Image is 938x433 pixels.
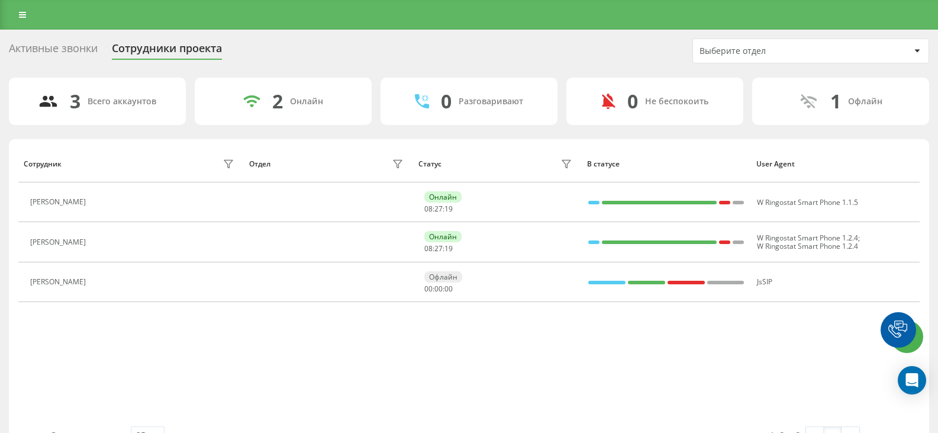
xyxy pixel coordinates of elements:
[434,284,443,294] span: 00
[700,46,841,56] div: Выберите отдел
[70,90,80,113] div: 3
[627,90,638,113] div: 0
[587,160,745,168] div: В статусе
[290,97,323,107] div: Онлайн
[441,90,452,113] div: 0
[272,90,283,113] div: 2
[112,42,222,60] div: Сотрудники проекта
[756,160,914,168] div: User Agent
[424,205,453,213] div: : :
[444,204,453,214] span: 19
[757,241,858,251] span: W Ringostat Smart Phone 1.2.4
[424,245,453,253] div: : :
[88,97,156,107] div: Всего аккаунтов
[645,97,708,107] div: Не беспокоить
[434,204,443,214] span: 27
[424,285,453,293] div: : :
[757,197,858,207] span: W Ringostat Smart Phone 1.1.5
[898,366,926,394] div: Open Intercom Messenger
[30,198,89,206] div: [PERSON_NAME]
[757,233,858,243] span: W Ringostat Smart Phone 1.2.4
[757,277,772,287] span: JsSIP
[424,231,462,242] div: Онлайн
[848,97,882,107] div: Офлайн
[424,243,433,254] span: 08
[424,284,433,294] span: 00
[424,191,462,203] div: Онлайн
[424,204,433,214] span: 08
[24,160,62,168] div: Сотрудник
[444,243,453,254] span: 19
[418,160,441,168] div: Статус
[459,97,523,107] div: Разговаривают
[830,90,841,113] div: 1
[9,42,98,60] div: Активные звонки
[444,284,453,294] span: 00
[424,271,462,283] div: Офлайн
[249,160,270,168] div: Отдел
[30,238,89,246] div: [PERSON_NAME]
[434,243,443,254] span: 27
[30,278,89,286] div: [PERSON_NAME]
